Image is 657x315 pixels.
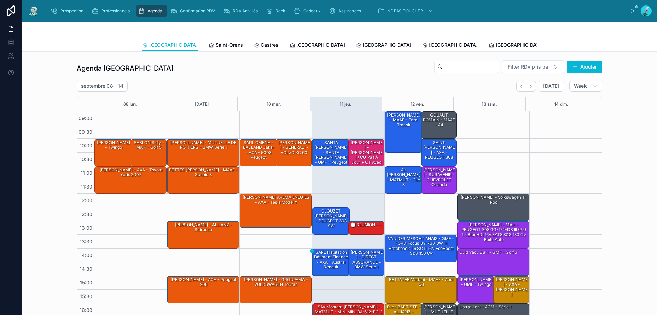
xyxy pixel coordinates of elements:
div: Ait [PERSON_NAME] - MATMUT - clio 3 [386,167,422,188]
a: Agenda [136,5,167,17]
div: 🕒 RÉUNION - - [349,221,384,234]
span: Cadeaux [303,8,321,14]
div: SAINT [PERSON_NAME] - AXA - PEUGEOT 308 [421,139,457,166]
div: [PERSON_NAME] - GROUPAMA - VOLKSWAGEN Touran [241,277,311,288]
div: [PERSON_NAME] - SURAVENIR - CHEVROLET Orlando [421,167,457,193]
span: 14:00 [78,252,94,258]
span: 11:00 [79,170,94,176]
button: Next [526,81,536,92]
span: 09:00 [77,115,94,121]
div: [PERSON_NAME] - ALLIANZ - Scirocco [168,222,239,233]
span: Professionnels [101,8,130,14]
div: [PERSON_NAME] - AXA - Toyota Yaris 2007 [95,167,166,193]
div: SABLON Sidjy - MAIF - Golf 5 [131,139,167,166]
div: scrollable content [45,3,630,19]
a: Saint-Orens [209,39,243,52]
span: [GEOGRAPHIC_DATA] [296,41,345,48]
a: Castres [254,39,279,52]
div: [PERSON_NAME] - GENERALI - VOLVO XC 60 [276,139,312,166]
a: NE PAS TOUCHER [376,5,437,17]
span: 09:30 [77,129,94,135]
div: PETTES [PERSON_NAME] - MAAF - Scenic 3 [168,167,239,178]
div: [PERSON_NAME] AREMA ENEGIES - AXA - Tesla model y [241,194,311,206]
div: [PERSON_NAME] - GENERALI - VOLVO XC 60 [277,140,311,156]
div: [PERSON_NAME] - DIRECT ASSURANCE - BMW série 1 [349,249,384,276]
div: [DATE] [195,97,209,111]
div: [PERSON_NAME] - twingo [96,140,131,151]
span: Prospection [60,8,83,14]
span: [GEOGRAPHIC_DATA] [149,41,198,48]
div: SARL OMENA - BALLAND Jakar - AXA - 5008 Peugeot [240,139,277,166]
div: [PERSON_NAME] - AXA - Toyota Yaris 2007 [96,167,166,178]
div: [PERSON_NAME] AREMA ENEGIES - AXA - Tesla model y [240,194,311,228]
a: Confirmation RDV [168,5,220,17]
span: Agenda [147,8,162,14]
span: [GEOGRAPHIC_DATA] [363,41,411,48]
a: Professionnels [90,5,134,17]
a: Cadeaux [292,5,325,17]
button: 13 sam. [482,97,497,111]
button: Back [516,81,526,92]
span: [GEOGRAPHIC_DATA] [495,41,544,48]
div: [PERSON_NAME] - MAIF - PEUGEOT 308 GG-174-DB III (P5) 1.5 BlueHDi 16V EAT8 S&S 130 cv Boîte auto [459,222,529,243]
div: [PERSON_NAME] - MUTUELLE DE POITIERS - BMW serie 1 [168,140,239,151]
a: [GEOGRAPHIC_DATA] [289,39,345,52]
a: RDV Annulés [221,5,262,17]
a: [GEOGRAPHIC_DATA] [142,39,198,52]
div: ould yaou dalil - GMF - golf 6 [459,249,518,255]
div: [PERSON_NAME] - Volkswagen T-Roc [458,194,529,221]
span: 13:00 [78,225,94,231]
div: GOUAUT ROMAIN - MAAF - a4 [422,112,456,128]
div: [PERSON_NAME] - GROUPAMA - VOLKSWAGEN Touran [240,276,311,303]
span: Confirmation RDV [180,8,215,14]
span: 10:00 [78,143,94,148]
div: [PERSON_NAME] - AXA - Peugeot 208 [167,276,239,303]
div: [PERSON_NAME] - GMF - twingo [459,277,494,288]
div: PETTES [PERSON_NAME] - MAAF - Scenic 3 [167,167,239,193]
div: CLOUZET [PERSON_NAME] - PEUGEOT 308 SW [312,208,349,234]
div: BETTAYEB Madani - MAAF - audi Q3 [386,277,456,288]
div: [PERSON_NAME] - ALLIANZ - Scirocco [167,221,239,248]
a: [GEOGRAPHIC_DATA] [356,39,411,52]
div: ould yaou dalil - GMF - golf 6 [458,249,529,276]
span: Castres [261,41,279,48]
div: [PERSON_NAME] - AXA - [PERSON_NAME] [494,276,529,303]
a: Prospection [49,5,88,17]
span: 15:00 [78,280,94,286]
h1: Agenda [GEOGRAPHIC_DATA] [77,63,173,73]
div: [PERSON_NAME] - MAIF - PEUGEOT 308 GG-174-DB III (P5) 1.5 BlueHDi 16V EAT8 S&S 130 cv Boîte auto [458,221,529,248]
button: 08 lun. [123,97,137,111]
div: VAN DER MESCHT ANAIS - GMF - FORD Focus BY-760-JW III Hatchback 1.6 SCTi 16V EcoBoost S&S 150 cv [385,235,456,262]
div: SARL Habitation Bâtiment Finance - AXA - Austral Renault [312,249,349,276]
div: SANTA [PERSON_NAME]- SANTA [PERSON_NAME] - GMF - peugeot 207 [312,139,349,166]
div: [PERSON_NAME] - DIRECT ASSURANCE - BMW série 1 [350,249,384,270]
button: Ajouter [567,61,602,73]
div: CLOUZET [PERSON_NAME] - PEUGEOT 308 SW [313,208,349,229]
a: Assurances [327,5,366,17]
a: [GEOGRAPHIC_DATA] [422,39,478,52]
div: [PERSON_NAME] - [PERSON_NAME] / CG pas à jour + CT avec BDG - GROUPAMA - Peugeot 206 [349,139,384,166]
button: 12 ven. [411,97,424,111]
div: [PERSON_NAME] - SURAVENIR - CHEVROLET Orlando [422,167,456,188]
button: 11 jeu. [340,97,351,111]
span: 10:30 [78,156,94,162]
span: NE PAS TOUCHER [387,8,423,14]
div: Ait [PERSON_NAME] - MATMUT - clio 3 [385,167,422,193]
div: 🕒 RÉUNION - - [350,222,382,228]
span: RDV Annulés [233,8,258,14]
span: 12:00 [78,197,94,203]
div: [PERSON_NAME] - [PERSON_NAME] / CG pas à jour + CT avec BDG - GROUPAMA - Peugeot 206 [350,140,384,180]
div: VAN DER MESCHT ANAIS - GMF - FORD Focus BY-760-JW III Hatchback 1.6 SCTi 16V EcoBoost S&S 150 cv [386,235,456,257]
div: [PERSON_NAME] - GMF - twingo [458,276,494,303]
span: Saint-Orens [216,41,243,48]
img: App logo [27,5,40,16]
span: 13:30 [78,239,94,244]
div: [PERSON_NAME] - twingo [95,139,132,166]
span: 15:30 [78,293,94,299]
button: Week [569,81,602,92]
